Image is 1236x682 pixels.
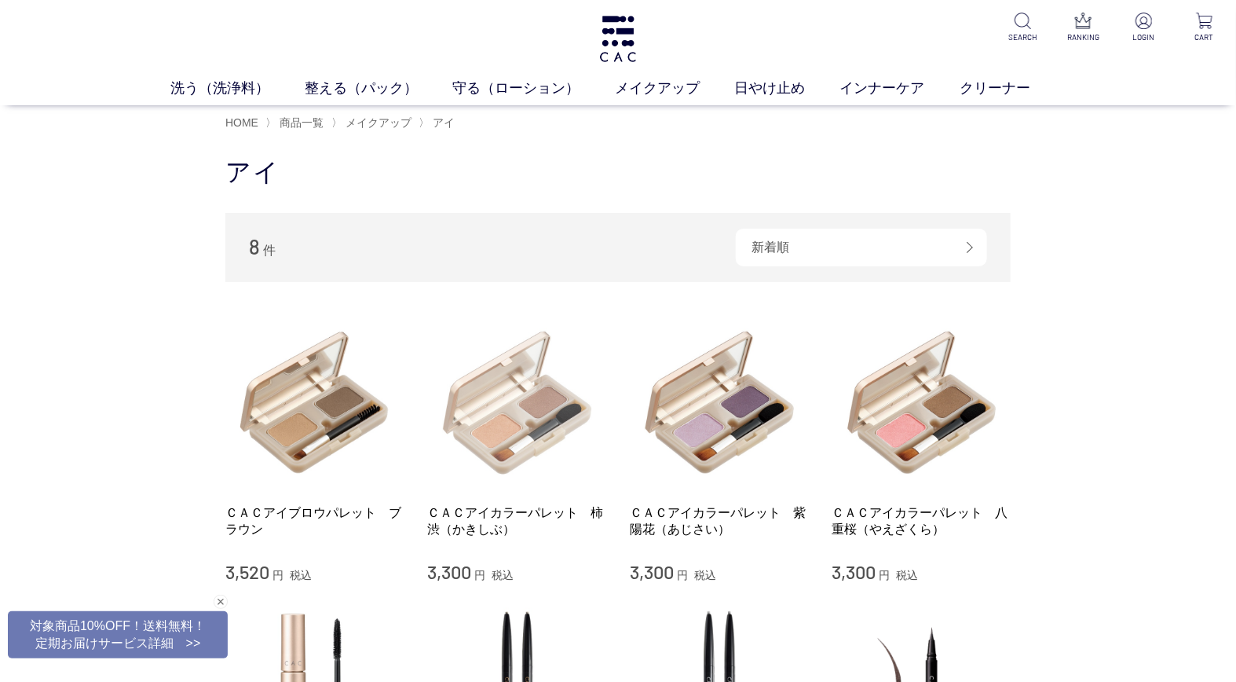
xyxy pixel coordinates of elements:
span: 円 [272,569,283,581]
span: アイ [433,116,455,129]
a: アイ [430,116,455,129]
a: メイクアップ [615,78,734,99]
a: インナーケア [840,78,960,99]
a: ＣＡＣアイブロウパレット ブラウン [225,504,404,538]
a: 守る（ローション） [452,78,614,99]
span: 円 [879,569,890,581]
span: 税込 [896,569,918,581]
div: 新着順 [736,229,987,266]
a: メイクアップ [342,116,411,129]
a: RANKING [1064,13,1103,43]
li: 〉 [419,115,459,130]
img: ＣＡＣアイブロウパレット ブラウン [225,313,404,493]
img: ＣＡＣアイカラーパレット 紫陽花（あじさい） [630,313,809,493]
img: ＣＡＣアイカラーパレット 八重桜（やえざくら） [832,313,1011,493]
span: 3,300 [832,560,876,583]
span: 税込 [694,569,716,581]
span: 3,300 [630,560,674,583]
a: 商品一覧 [276,116,324,129]
a: ＣＡＣアイカラーパレット 紫陽花（あじさい） [630,504,809,538]
span: 8 [249,234,260,258]
span: 3,520 [225,560,269,583]
a: HOME [225,116,258,129]
span: 3,300 [428,560,472,583]
span: 円 [677,569,688,581]
span: 税込 [290,569,312,581]
span: メイクアップ [346,116,411,129]
p: CART [1185,31,1223,43]
a: クリーナー [960,78,1065,99]
p: SEARCH [1004,31,1042,43]
li: 〉 [265,115,327,130]
span: 税込 [492,569,514,581]
p: LOGIN [1124,31,1163,43]
a: 日やけ止め [734,78,839,99]
a: LOGIN [1124,13,1163,43]
a: 整える（パック） [305,78,452,99]
a: SEARCH [1004,13,1042,43]
h1: アイ [225,156,1011,189]
li: 〉 [331,115,415,130]
a: ＣＡＣアイカラーパレット 八重桜（やえざくら） [832,504,1011,538]
a: CART [1185,13,1223,43]
span: 件 [263,244,276,257]
img: ＣＡＣアイカラーパレット 柿渋（かきしぶ） [428,313,607,493]
span: 円 [474,569,485,581]
a: 洗う（洗浄料） [170,78,304,99]
img: logo [598,16,638,62]
p: RANKING [1064,31,1103,43]
span: 商品一覧 [280,116,324,129]
a: ＣＡＣアイカラーパレット 柿渋（かきしぶ） [428,504,607,538]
